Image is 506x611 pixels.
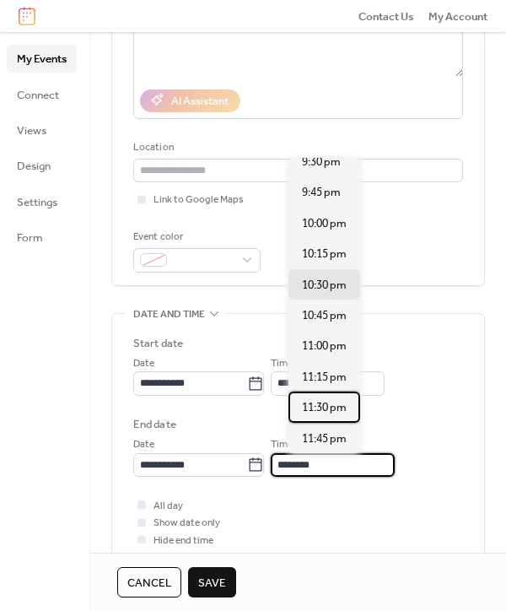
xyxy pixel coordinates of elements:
a: Connect [7,81,77,108]
span: My Account [428,8,487,25]
span: 11:45 pm [302,430,347,447]
span: Time [271,436,293,453]
img: logo [19,7,35,25]
span: 11:30 pm [302,399,347,416]
span: Hide end time [153,533,213,549]
span: Save [198,575,226,592]
span: 9:45 pm [302,184,341,201]
span: 10:45 pm [302,307,347,324]
span: Contact Us [358,8,414,25]
span: 11:15 pm [302,369,347,386]
span: 11:00 pm [302,338,347,354]
a: Settings [7,188,77,215]
div: Event color [133,229,257,246]
span: Connect [17,87,59,104]
span: 10:30 pm [302,277,347,294]
span: Show date only [153,515,220,532]
span: Time [271,355,293,372]
span: All day [153,498,183,515]
span: Date [133,436,154,453]
span: 9:30 pm [302,154,341,170]
span: Cancel [127,575,171,592]
span: My Events [17,51,67,68]
a: My Account [428,8,487,24]
div: Start date [133,335,183,352]
span: 10:15 pm [302,246,347,262]
a: Design [7,152,77,179]
button: Save [188,567,236,597]
span: Link to Google Maps [153,192,244,208]
a: Form [7,224,77,251]
a: My Events [7,45,77,72]
span: Date and time [133,305,205,322]
a: Views [7,116,77,143]
span: Settings [17,194,57,211]
div: End date [133,416,176,433]
span: 10:00 pm [302,215,347,232]
span: Design [17,158,51,175]
span: Date [133,355,154,372]
button: Cancel [117,567,181,597]
span: Form [17,230,43,246]
a: Contact Us [358,8,414,24]
div: Location [133,139,460,156]
span: Views [17,122,46,139]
